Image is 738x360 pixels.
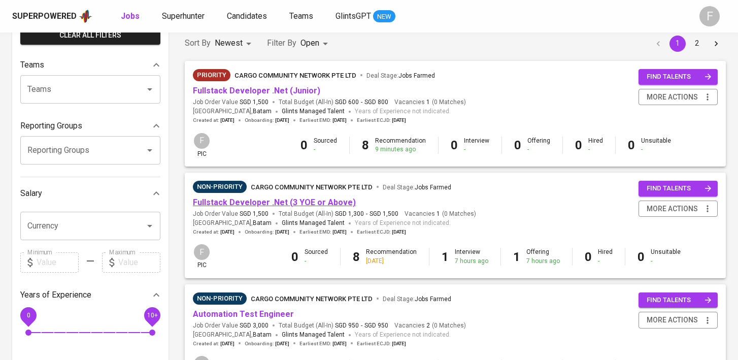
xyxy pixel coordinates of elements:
[227,11,267,21] span: Candidates
[193,243,211,261] div: F
[20,59,44,71] p: Teams
[12,11,77,22] div: Superpowered
[332,340,347,347] span: [DATE]
[193,70,230,80] span: Priority
[240,98,269,107] span: SGD 1,500
[335,321,359,330] span: SGD 950
[193,86,320,95] a: Fullstack Developer .Net (Junior)
[305,257,328,266] div: -
[336,10,395,23] a: GlintsGPT NEW
[392,228,406,236] span: [DATE]
[245,117,289,124] span: Onboarding :
[193,340,234,347] span: Created at :
[647,91,698,104] span: more actions
[647,203,698,215] span: more actions
[355,330,451,340] span: Years of Experience not indicated.
[193,293,247,304] span: Non-Priority
[335,210,364,218] span: SGD 1,300
[588,137,603,154] div: Hired
[193,198,356,207] a: Fullstack Developer .Net (3 YOE or Above)
[639,201,718,217] button: more actions
[240,321,269,330] span: SGD 3,000
[300,138,308,152] b: 0
[12,9,92,24] a: Superpoweredapp logo
[361,98,362,107] span: -
[357,117,406,124] span: Earliest ECJD :
[20,55,160,75] div: Teams
[639,69,718,85] button: find talents
[628,138,635,152] b: 0
[253,107,272,117] span: Batam
[215,37,243,49] p: Newest
[220,340,234,347] span: [DATE]
[392,340,406,347] span: [DATE]
[394,321,466,330] span: Vacancies ( 0 Matches )
[647,314,698,326] span: more actions
[20,120,82,132] p: Reporting Groups
[647,294,712,306] span: find talents
[193,69,230,81] div: New Job received from Demand Team
[289,11,313,21] span: Teams
[335,98,359,107] span: SGD 600
[651,248,681,265] div: Unsuitable
[143,219,157,233] button: Open
[279,210,398,218] span: Total Budget (All-In)
[193,228,234,236] span: Created at :
[455,248,488,265] div: Interview
[245,340,289,347] span: Onboarding :
[299,340,347,347] span: Earliest EMD :
[689,36,705,52] button: Go to page 2
[314,137,337,154] div: Sourced
[193,182,247,192] span: Non-Priority
[415,296,451,303] span: Jobs Farmed
[275,228,289,236] span: [DATE]
[143,143,157,157] button: Open
[332,228,347,236] span: [DATE]
[121,10,142,23] a: Jobs
[220,117,234,124] span: [DATE]
[464,137,489,154] div: Interview
[234,72,356,79] span: cargo community network pte ltd
[464,145,489,154] div: -
[575,138,582,152] b: 0
[451,138,458,152] b: 0
[708,36,724,52] button: Go to next page
[147,311,157,318] span: 10+
[279,321,388,330] span: Total Budget (All-In)
[442,250,449,264] b: 1
[364,321,388,330] span: SGD 950
[220,228,234,236] span: [DATE]
[398,72,435,79] span: Jobs Farmed
[162,11,205,21] span: Superhunter
[649,36,726,52] nav: pagination navigation
[282,108,345,115] span: Glints Managed Talent
[392,117,406,124] span: [DATE]
[275,340,289,347] span: [DATE]
[193,210,269,218] span: Job Order Value
[267,37,296,49] p: Filter By
[299,117,347,124] span: Earliest EMD :
[526,257,560,266] div: 7 hours ago
[193,181,247,193] div: Sufficient Talents in Pipeline
[383,184,451,191] span: Deal Stage :
[28,29,152,42] span: Clear All filters
[425,321,430,330] span: 2
[669,36,686,52] button: page 1
[647,71,712,83] span: find talents
[20,289,91,301] p: Years of Experience
[588,145,603,154] div: -
[37,252,79,273] input: Value
[20,116,160,136] div: Reporting Groups
[282,219,345,226] span: Glints Managed Talent
[375,145,426,154] div: 9 minutes ago
[26,311,30,318] span: 0
[289,10,315,23] a: Teams
[361,321,362,330] span: -
[641,145,671,154] div: -
[193,132,211,150] div: F
[162,10,207,23] a: Superhunter
[185,37,211,49] p: Sort By
[332,117,347,124] span: [DATE]
[300,34,331,53] div: Open
[251,295,373,303] span: cargo community network pte ltd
